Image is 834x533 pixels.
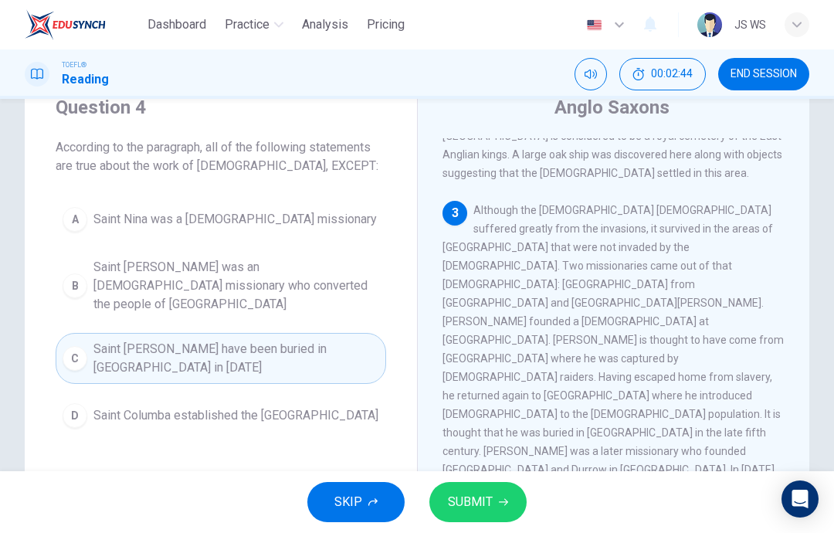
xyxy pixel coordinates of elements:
img: Profile picture [697,12,722,37]
h4: Question 4 [56,95,386,120]
span: According to the paragraph, all of the following statements are true about the work of [DEMOGRAPH... [56,138,386,175]
span: END SESSION [731,68,797,80]
a: EduSynch logo [25,9,141,40]
button: SUBMIT [429,482,527,522]
span: Saint [PERSON_NAME] have been buried in [GEOGRAPHIC_DATA] in [DATE] [93,340,379,377]
h4: Anglo Saxons [554,95,670,120]
button: DSaint Columba established the [GEOGRAPHIC_DATA] [56,396,386,435]
button: Dashboard [141,11,212,39]
div: C [63,346,87,371]
span: Analysis [302,15,348,34]
button: END SESSION [718,58,809,90]
span: 00:02:44 [651,68,693,80]
button: 00:02:44 [619,58,706,90]
h1: Reading [62,70,109,89]
div: D [63,403,87,428]
div: Hide [619,58,706,90]
div: Mute [575,58,607,90]
span: SUBMIT [448,491,493,513]
span: Saint [PERSON_NAME] was an [DEMOGRAPHIC_DATA] missionary who converted the people of [GEOGRAPHIC_... [93,258,379,314]
span: SKIP [334,491,362,513]
span: Practice [225,15,270,34]
span: Although the [DEMOGRAPHIC_DATA] [DEMOGRAPHIC_DATA] suffered greatly from the invasions, it surviv... [442,204,785,513]
div: B [63,273,87,298]
div: ๋JS WS [734,15,766,34]
button: Pricing [361,11,411,39]
button: CSaint [PERSON_NAME] have been buried in [GEOGRAPHIC_DATA] in [DATE] [56,333,386,384]
span: Dashboard [147,15,206,34]
span: Saint Nina was a [DEMOGRAPHIC_DATA] missionary [93,210,377,229]
button: Practice [219,11,290,39]
button: Analysis [296,11,354,39]
button: BSaint [PERSON_NAME] was an [DEMOGRAPHIC_DATA] missionary who converted the people of [GEOGRAPHIC... [56,251,386,321]
span: TOEFL® [62,59,86,70]
span: Saint Columba established the [GEOGRAPHIC_DATA] [93,406,378,425]
img: en [585,19,604,31]
img: EduSynch logo [25,9,106,40]
button: SKIP [307,482,405,522]
div: A [63,207,87,232]
div: Open Intercom Messenger [781,480,819,518]
div: 3 [442,201,467,226]
span: Pricing [367,15,405,34]
button: ASaint Nina was a [DEMOGRAPHIC_DATA] missionary [56,200,386,239]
